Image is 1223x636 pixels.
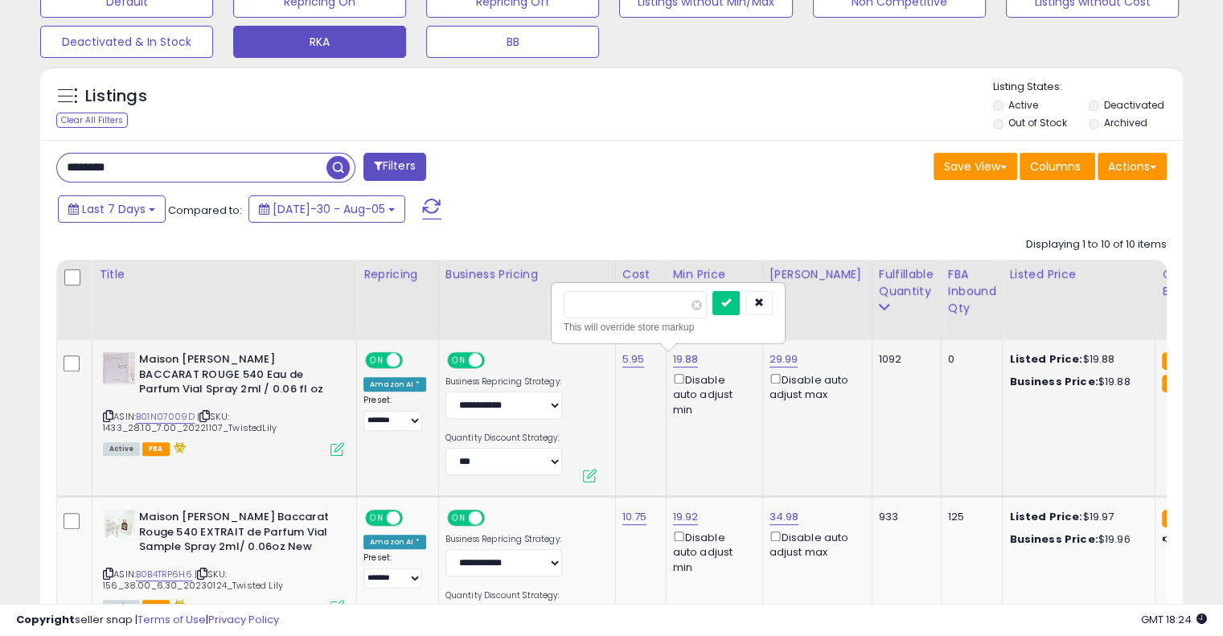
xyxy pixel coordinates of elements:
span: Compared to: [168,203,242,218]
b: Business Price: [1009,374,1098,389]
img: 41lJsTNeJgL._SL40_.jpg [103,352,135,384]
span: All listings currently available for purchase on Amazon [103,442,140,456]
span: Last 7 Days [82,201,146,217]
label: Archived [1103,116,1147,129]
button: Filters [363,153,426,181]
span: ON [449,511,469,525]
a: B01N07009D [136,410,195,424]
label: Business Repricing Strategy: [445,534,562,545]
span: Columns [1030,158,1081,174]
span: FBA [142,442,170,456]
span: [DATE]-30 - Aug-05 [273,201,385,217]
div: $19.97 [1009,510,1143,524]
i: hazardous material [170,441,187,453]
span: OFF [400,511,426,525]
span: OFF [482,511,507,525]
label: Active [1008,98,1038,112]
button: Actions [1098,153,1167,180]
div: 125 [948,510,991,524]
div: Preset: [363,395,426,431]
b: Listed Price: [1009,351,1082,367]
div: $19.96 [1009,532,1143,547]
a: Privacy Policy [208,612,279,627]
button: Save View [934,153,1017,180]
img: 414wwjIp9IL._SL40_.jpg [103,510,135,540]
b: Maison [PERSON_NAME] BACCARAT ROUGE 540 Eau de Parfum Vial Spray 2ml / 0.06 fl oz [139,352,334,401]
div: Amazon AI * [363,535,426,549]
div: Min Price [673,266,756,283]
span: | SKU: 156_38.00_6.30_20230124_Twisted Lily [103,568,283,592]
a: 34.98 [770,509,799,525]
label: Deactivated [1103,98,1163,112]
a: 10.75 [622,509,647,525]
div: $19.88 [1009,375,1143,389]
div: Displaying 1 to 10 of 10 items [1026,237,1167,252]
span: OFF [400,354,426,367]
div: Clear All Filters [56,113,128,128]
div: Repricing [363,266,432,283]
small: FBA [1162,352,1192,370]
small: FBA [1162,375,1192,392]
button: Deactivated & In Stock [40,26,213,58]
a: B0B4TRP6H6 [136,568,192,581]
span: | SKU: 1433_28.10_7.00_20221107_TwistedLily [103,410,277,434]
label: Out of Stock [1008,116,1067,129]
div: ASIN: [103,510,344,612]
span: 2025-08-14 18:24 GMT [1141,612,1207,627]
b: Business Price: [1009,531,1098,547]
strong: Copyright [16,612,75,627]
div: Title [99,266,350,283]
label: Quantity Discount Strategy: [445,433,562,444]
span: ON [449,354,469,367]
button: BB [426,26,599,58]
small: FBA [1162,510,1192,527]
div: Disable auto adjust max [770,528,860,560]
div: seller snap | | [16,613,279,628]
a: 19.92 [673,509,699,525]
p: Listing States: [993,80,1183,95]
div: Fulfillable Quantity [879,266,934,300]
div: 933 [879,510,929,524]
button: [DATE]-30 - Aug-05 [248,195,405,223]
div: ASIN: [103,352,344,454]
label: Business Repricing Strategy: [445,376,562,388]
div: Amazon AI * [363,377,426,392]
a: 5.95 [622,351,645,367]
button: Last 7 Days [58,195,166,223]
div: Cost [622,266,659,283]
div: Preset: [363,552,426,589]
div: 0 [948,352,991,367]
span: ON [367,511,387,525]
a: 19.88 [673,351,699,367]
div: Disable auto adjust min [673,371,750,417]
span: OFF [482,354,507,367]
button: RKA [233,26,406,58]
div: Listed Price [1009,266,1148,283]
div: This will override store markup [564,319,773,335]
button: Columns [1020,153,1095,180]
div: 1092 [879,352,929,367]
a: 29.99 [770,351,798,367]
div: Disable auto adjust max [770,371,860,402]
h5: Listings [85,85,147,108]
span: ON [367,354,387,367]
b: Maison [PERSON_NAME] Baccarat Rouge 540 EXTRAIT de Parfum Vial Sample Spray 2ml/ 0.06oz New [139,510,334,559]
div: FBA inbound Qty [948,266,996,317]
div: [PERSON_NAME] [770,266,865,283]
div: Disable auto adjust min [673,528,750,575]
div: $19.88 [1009,352,1143,367]
div: Business Pricing [445,266,609,283]
a: Terms of Use [137,612,206,627]
b: Listed Price: [1009,509,1082,524]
